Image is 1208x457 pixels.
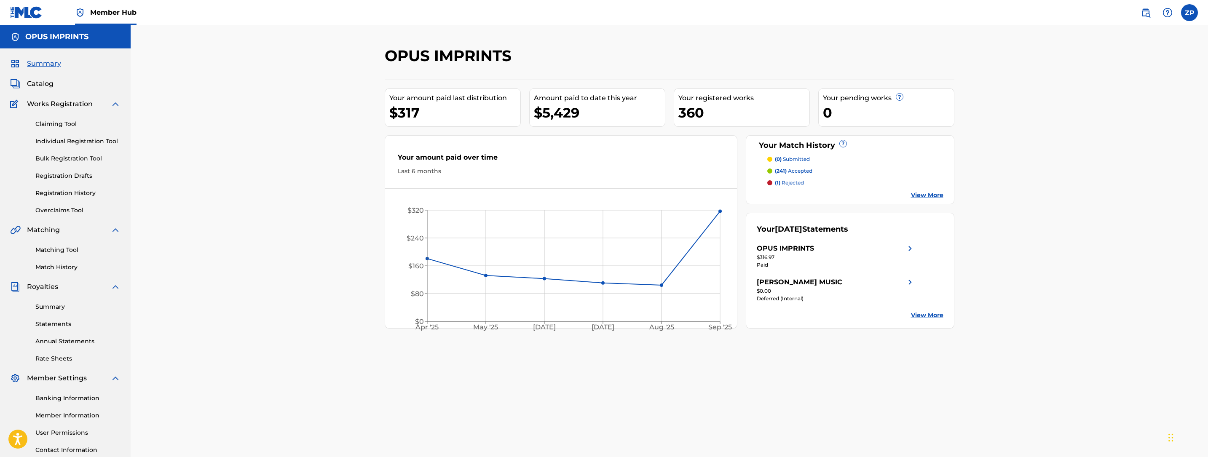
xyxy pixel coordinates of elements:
p: rejected [775,179,804,187]
div: Drag [1168,425,1173,450]
span: Matching [27,225,60,235]
tspan: $320 [407,206,424,214]
div: Your Match History [757,140,943,151]
a: View More [911,311,943,320]
tspan: [DATE] [592,323,614,331]
a: (241) accepted [767,167,943,175]
div: 360 [678,103,809,122]
div: $0.00 [757,287,915,295]
div: $316.97 [757,254,915,261]
span: (1) [775,179,780,186]
a: Annual Statements [35,337,121,346]
div: User Menu [1181,4,1198,21]
div: Paid [757,261,915,269]
tspan: [DATE] [533,323,556,331]
img: Royalties [10,282,20,292]
img: right chevron icon [905,243,915,254]
div: Your amount paid over time [398,152,725,167]
span: Works Registration [27,99,93,109]
img: Works Registration [10,99,21,109]
tspan: $0 [415,318,424,326]
img: help [1162,8,1173,18]
div: [PERSON_NAME] MUSIC [757,277,842,287]
span: [DATE] [775,224,802,234]
a: Member Information [35,411,121,420]
div: Deferred (Internal) [757,295,915,302]
a: User Permissions [35,428,121,437]
a: Claiming Tool [35,120,121,128]
img: Accounts [10,32,20,42]
div: 0 [823,103,954,122]
iframe: Chat Widget [1166,417,1208,457]
tspan: May '25 [473,323,498,331]
img: Catalog [10,79,20,89]
span: Member Hub [90,8,137,17]
tspan: $240 [407,234,424,242]
img: Matching [10,225,21,235]
p: submitted [775,155,810,163]
span: Royalties [27,282,58,292]
img: expand [110,99,121,109]
a: Public Search [1137,4,1154,21]
a: (1) rejected [767,179,943,187]
img: expand [110,282,121,292]
a: Overclaims Tool [35,206,121,215]
a: Summary [35,302,121,311]
p: accepted [775,167,812,175]
a: (0) submitted [767,155,943,163]
a: Rate Sheets [35,354,121,363]
img: expand [110,373,121,383]
a: Statements [35,320,121,329]
span: Summary [27,59,61,69]
div: Your registered works [678,93,809,103]
img: Top Rightsholder [75,8,85,18]
div: Amount paid to date this year [534,93,665,103]
span: (0) [775,156,782,162]
div: Help [1159,4,1176,21]
img: Member Settings [10,373,20,383]
span: ? [840,140,846,147]
a: Registration History [35,189,121,198]
a: OPUS IMPRINTSright chevron icon$316.97Paid [757,243,915,269]
tspan: $160 [408,262,424,270]
iframe: Resource Center [1184,310,1208,379]
a: Match History [35,263,121,272]
a: Banking Information [35,394,121,403]
a: Bulk Registration Tool [35,154,121,163]
div: Your Statements [757,224,848,235]
a: Contact Information [35,446,121,454]
img: right chevron icon [905,277,915,287]
a: Registration Drafts [35,171,121,180]
img: search [1141,8,1151,18]
div: $317 [389,103,520,122]
tspan: Apr '25 [415,323,439,331]
div: OPUS IMPRINTS [757,243,814,254]
div: $5,429 [534,103,665,122]
a: Matching Tool [35,246,121,254]
tspan: Aug '25 [649,323,674,331]
h2: OPUS IMPRINTS [385,46,516,65]
tspan: Sep '25 [708,323,732,331]
div: Last 6 months [398,167,725,176]
a: CatalogCatalog [10,79,54,89]
div: Your amount paid last distribution [389,93,520,103]
a: SummarySummary [10,59,61,69]
span: Member Settings [27,373,87,383]
a: View More [911,191,943,200]
h5: OPUS IMPRINTS [25,32,88,42]
img: expand [110,225,121,235]
span: ? [896,94,903,100]
span: Catalog [27,79,54,89]
div: Your pending works [823,93,954,103]
tspan: $80 [411,290,424,298]
a: [PERSON_NAME] MUSICright chevron icon$0.00Deferred (Internal) [757,277,915,302]
img: MLC Logo [10,6,43,19]
a: Individual Registration Tool [35,137,121,146]
span: (241) [775,168,787,174]
img: Summary [10,59,20,69]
